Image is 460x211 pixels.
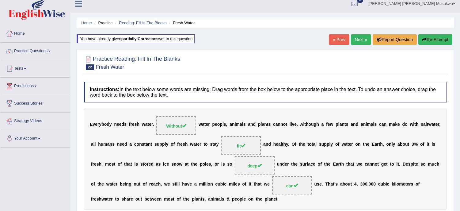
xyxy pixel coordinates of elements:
b: a [240,122,242,127]
b: s [210,142,212,147]
b: t [148,122,149,127]
b: i [221,162,222,167]
b: s [433,142,435,147]
b: r [147,162,148,167]
b: A [300,122,303,127]
b: r [179,142,180,147]
b: r [93,162,94,167]
b: c [134,142,137,147]
b: t [151,142,152,147]
b: t [143,162,144,167]
b: e [132,122,135,127]
b: n [266,142,268,147]
b: p [159,142,162,147]
b: o [177,162,179,167]
b: t [212,142,214,147]
b: n [363,122,366,127]
b: u [157,142,160,147]
b: y [216,142,219,147]
b: h [192,162,195,167]
b: o [283,122,286,127]
b: o [205,142,208,147]
b: a [91,142,93,147]
b: u [311,122,314,127]
b: t [203,142,205,147]
a: Predictions [0,78,70,93]
b: n [384,122,387,127]
b: o [203,162,205,167]
b: e [120,142,122,147]
b: a [156,162,158,167]
b: i [366,122,367,127]
b: h [380,142,383,147]
b: f [326,122,328,127]
b: a [129,142,132,147]
b: l [303,122,304,127]
b: r [438,122,439,127]
span: fit [237,144,245,148]
b: t [414,122,416,127]
a: Home [81,21,92,25]
b: a [321,122,324,127]
b: p [200,162,203,167]
b: p [162,142,165,147]
b: e [122,142,124,147]
b: y [109,122,112,127]
small: Fresh Water [96,64,124,70]
span: Without [166,124,186,129]
b: t [144,142,146,147]
b: h [300,142,303,147]
b: e [206,122,208,127]
a: Your Account [0,130,70,145]
b: e [149,122,151,127]
b: i [135,162,136,167]
a: Reading: Fill In The Blanks [119,21,166,25]
b: o [420,142,423,147]
b: m [105,162,109,167]
b: E [372,142,374,147]
b: b [400,142,403,147]
b: p [212,122,215,127]
b: e [294,122,297,127]
b: w [142,122,145,127]
b: s [346,122,348,127]
b: i [163,162,164,167]
b: a [431,122,434,127]
b: t [428,142,429,147]
b: k [395,122,397,127]
b: l [165,142,166,147]
b: a [107,142,110,147]
b: e [224,122,226,127]
b: t [348,142,349,147]
b: p [220,122,222,127]
b: t [267,122,268,127]
b: d [124,142,127,147]
b: e [349,142,351,147]
b: o [217,122,220,127]
b: e [206,162,209,167]
b: l [290,122,291,127]
b: f [120,162,122,167]
b: h [137,122,139,127]
b: , [226,122,227,127]
b: . [288,142,289,147]
b: o [355,142,358,147]
b: w [428,122,432,127]
b: d [268,142,271,147]
b: t [124,162,126,167]
b: c [164,162,167,167]
b: e [95,122,97,127]
b: s [374,122,377,127]
b: g [314,122,317,127]
b: s [154,142,157,147]
b: m [367,122,371,127]
b: a [128,162,131,167]
b: n [148,142,151,147]
b: t [114,162,116,167]
b: h [306,122,309,127]
b: o [104,122,107,127]
b: y [166,142,168,147]
b: s [112,142,115,147]
b: c [273,122,276,127]
b: h [283,142,286,147]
